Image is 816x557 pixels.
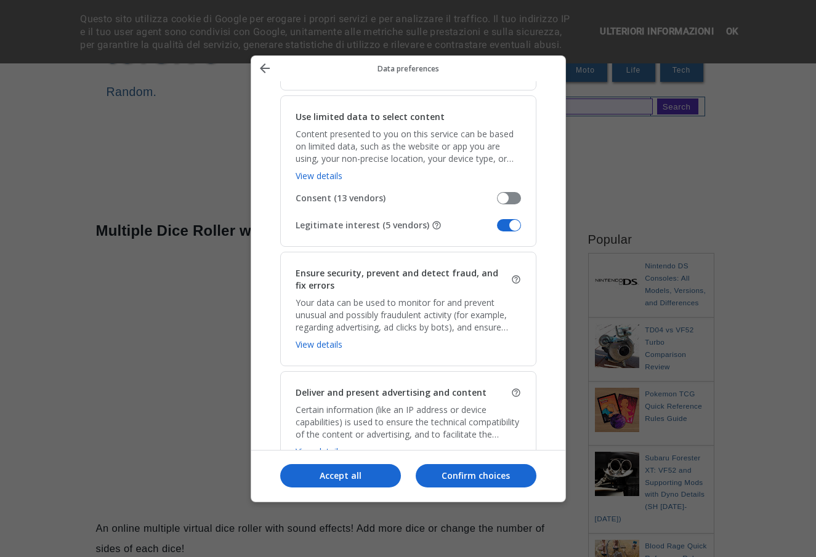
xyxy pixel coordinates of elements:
div: Manage your data [251,55,566,502]
a: View details, Use limited data to select content [296,170,342,182]
p: Content presented to you on this service can be based on limited data, such as the website or app... [296,128,521,165]
h2: Ensure security, prevent and detect fraud, and fix errors [296,267,509,292]
span: Consent (13 vendors) [296,192,497,204]
button: Some vendors are not asking for your consent, but are using your personal data on the basis of th... [432,220,442,230]
button: This is one reason that vendors use data. Data used for security or an essential function can't b... [511,265,521,294]
p: Certain information (like an IP address or device capabilities) is used to ensure the technical c... [296,404,521,441]
a: View details, Ensure security, prevent and detect fraud, and fix errors [296,339,342,350]
p: Accept all [280,470,401,482]
h2: Use limited data to select content [296,111,445,123]
button: Accept all [280,464,401,487]
a: View details, Deliver and present advertising and content [296,446,342,457]
h2: Deliver and present advertising and content [296,387,487,399]
span: Legitimate interest (5 vendors) [296,219,497,231]
button: Back [254,60,276,79]
button: This is one reason that vendors use data. Data used for security or an essential function can't b... [511,384,521,401]
p: Your data can be used to monitor for and prevent unusual and possibly fraudulent activity (for ex... [296,297,521,334]
p: Confirm choices [416,470,536,482]
button: Confirm choices [416,464,536,487]
p: Data preferences [276,63,541,74]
